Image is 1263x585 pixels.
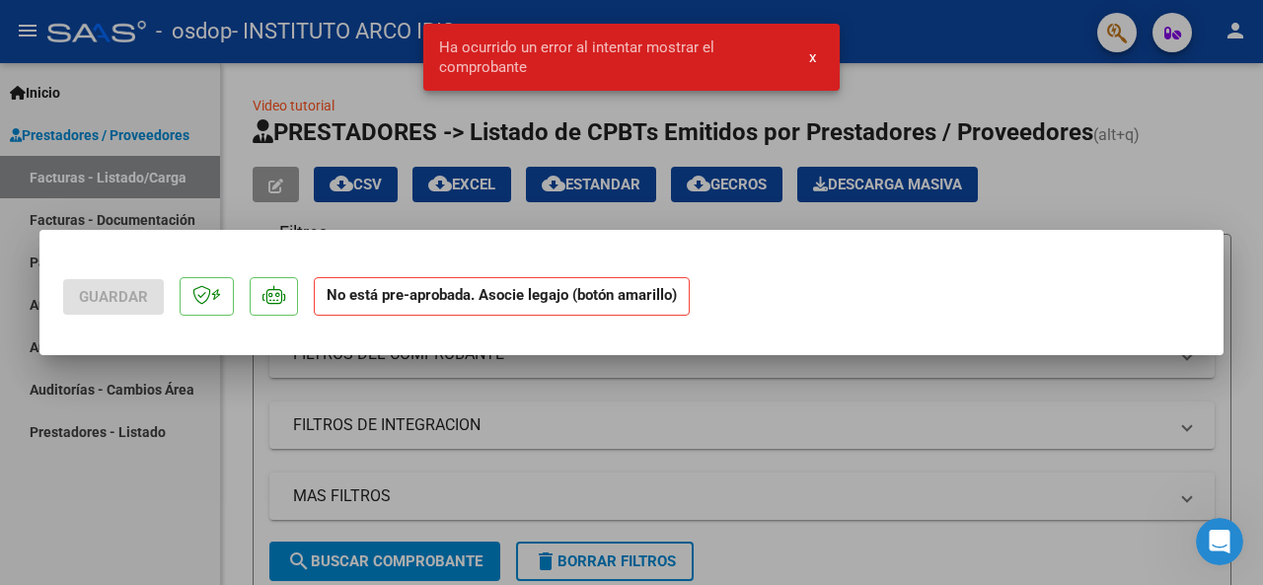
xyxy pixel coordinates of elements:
[314,277,690,316] strong: No está pre-aprobada. Asocie legajo (botón amarillo)
[809,48,816,66] span: x
[63,279,164,315] button: Guardar
[1196,518,1243,565] iframe: Intercom live chat
[439,37,785,77] span: Ha ocurrido un error al intentar mostrar el comprobante
[79,288,148,306] span: Guardar
[793,39,832,75] button: x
